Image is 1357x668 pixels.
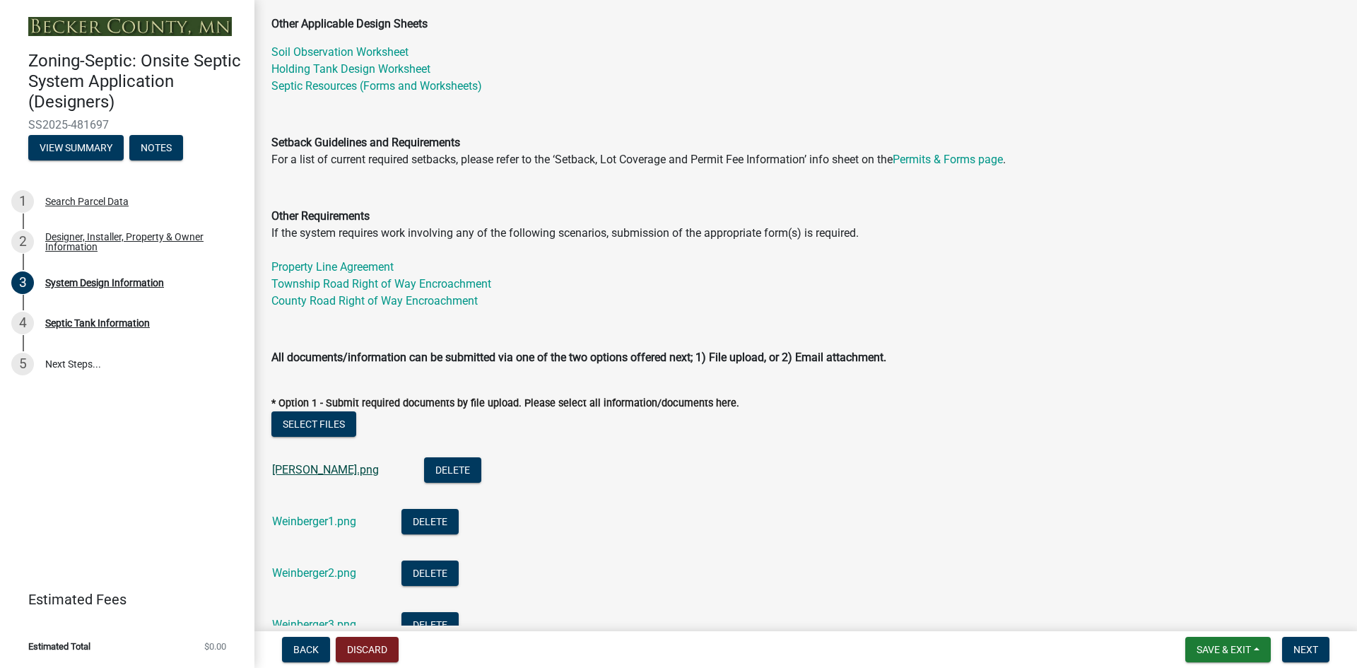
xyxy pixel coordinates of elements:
a: Estimated Fees [11,585,232,614]
span: Next [1293,644,1318,655]
wm-modal-confirm: Delete Document [401,515,459,529]
button: Discard [336,637,399,662]
wm-modal-confirm: Delete Document [424,464,481,477]
a: Property Line Agreement [271,260,394,274]
button: Delete [401,561,459,586]
wm-modal-confirm: Notes [129,143,183,154]
a: [PERSON_NAME].png [272,463,379,476]
span: Estimated Total [28,642,90,651]
div: 3 [11,271,34,294]
button: Notes [129,135,183,160]
img: Becker County, Minnesota [28,17,232,36]
button: Delete [401,612,459,638]
div: 1 [11,190,34,213]
span: SS2025-481697 [28,118,226,131]
div: Septic Tank Information [45,318,150,328]
wm-modal-confirm: Delete Document [401,619,459,632]
label: * Option 1 - Submit required documents by file upload. Please select all information/documents here. [271,399,739,409]
span: $0.00 [204,642,226,651]
wm-modal-confirm: Delete Document [401,567,459,580]
a: Weinberger2.png [272,566,356,580]
strong: Setback Guidelines and Requirements [271,136,460,149]
a: Weinberger1.png [272,515,356,528]
button: Next [1282,637,1329,662]
button: Delete [424,457,481,483]
a: Septic Resources (Forms and Worksheets) [271,79,482,93]
a: Permits & Forms page [893,153,1003,166]
p: If the system requires work involving any of the following scenarios, submission of the appropria... [271,208,1340,310]
div: 4 [11,312,34,334]
button: Delete [401,509,459,534]
button: Select files [271,411,356,437]
a: Holding Tank Design Worksheet [271,62,430,76]
p: For a list of current required setbacks, please refer to the ‘Setback, Lot Coverage and Permit Fe... [271,134,1340,168]
button: Back [282,637,330,662]
div: 2 [11,230,34,253]
button: Save & Exit [1185,637,1271,662]
div: System Design Information [45,278,164,288]
div: Search Parcel Data [45,197,129,206]
div: Designer, Installer, Property & Owner Information [45,232,232,252]
strong: Other Requirements [271,209,370,223]
a: Township Road Right of Way Encroachment [271,277,491,291]
h4: Zoning-Septic: Onsite Septic System Application (Designers) [28,51,243,112]
strong: Other Applicable Design Sheets [271,17,428,30]
button: View Summary [28,135,124,160]
a: Weinberger3.png [272,618,356,631]
strong: All documents/information can be submitted via one of the two options offered next; 1) File uploa... [271,351,886,364]
a: County Road Right of Way Encroachment [271,294,478,307]
div: 5 [11,353,34,375]
span: Save & Exit [1197,644,1251,655]
a: Soil Observation Worksheet [271,45,409,59]
span: Back [293,644,319,655]
wm-modal-confirm: Summary [28,143,124,154]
